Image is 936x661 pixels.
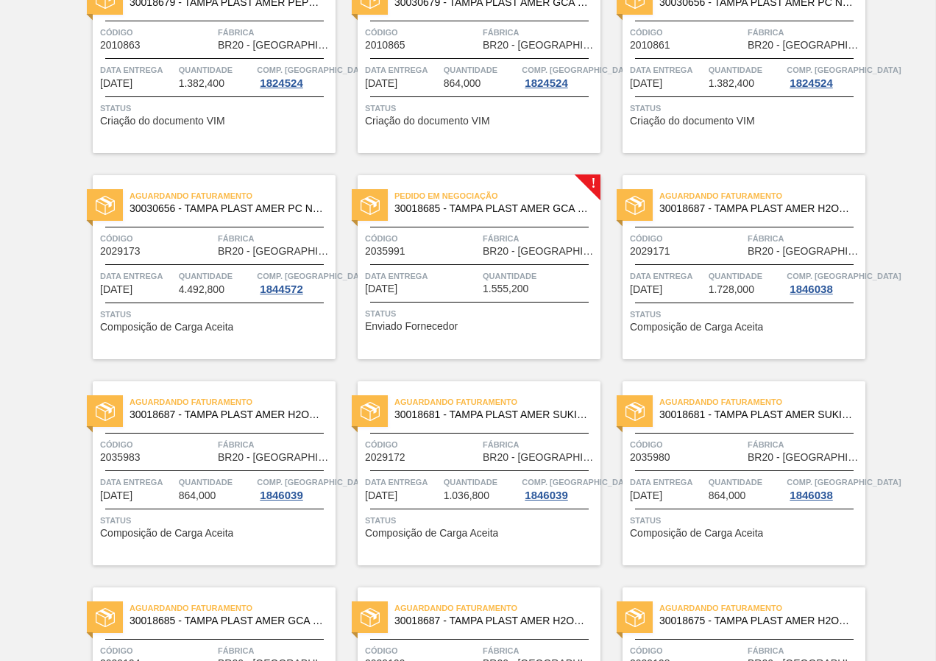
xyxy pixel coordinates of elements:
span: Data entrega [100,269,175,283]
span: Quantidade [709,269,784,283]
a: statusAguardando Faturamento30018687 - TAMPA PLAST AMER H2OH LIMAO S/LINERCódigo2035983FábricaBR2... [71,381,336,565]
span: Quantidade [709,63,784,77]
span: Status [630,513,862,528]
div: 1846039 [257,489,305,501]
span: Fábrica [218,231,332,246]
span: BR20 - Sapucaia [748,246,862,257]
span: 30030656 - TAMPA PLAST AMER PC NIV24 [130,203,324,214]
span: Quantidade [179,63,254,77]
span: Criação do documento VIM [100,116,225,127]
span: BR20 - Sapucaia [483,452,597,463]
span: 02/10/2025 [365,490,397,501]
span: Fábrica [218,643,332,658]
img: status [96,196,115,215]
span: Comp. Carga [257,63,371,77]
span: Fábrica [483,231,597,246]
span: Aguardando Faturamento [659,601,865,615]
div: 1844572 [257,283,305,295]
span: Código [630,231,744,246]
span: Status [630,101,862,116]
span: Fábrica [483,437,597,452]
a: Comp. [GEOGRAPHIC_DATA]1824524 [522,63,597,89]
span: Fábrica [748,231,862,246]
span: Aguardando Faturamento [394,395,600,409]
span: Comp. Carga [257,475,371,489]
span: 1.728,000 [709,284,754,295]
span: 30018687 - TAMPA PLAST AMER H2OH LIMAO S/LINER [394,615,589,626]
span: 864,000 [179,490,216,501]
span: 02/10/2025 [630,490,662,501]
span: 30018675 - TAMPA PLAST AMER H2OH LIMONETO S/LINER [659,615,854,626]
span: 30018685 - TAMPA PLAST AMER GCA S/LINER [394,203,589,214]
span: Código [100,25,214,40]
span: Aguardando Faturamento [659,188,865,203]
span: Comp. Carga [787,475,901,489]
span: Quantidade [709,475,784,489]
span: Fábrica [748,25,862,40]
a: Comp. [GEOGRAPHIC_DATA]1846038 [787,269,862,295]
span: Composição de Carga Aceita [100,322,233,333]
img: status [361,196,380,215]
span: 2035980 [630,452,670,463]
span: Composição de Carga Aceita [365,528,498,539]
span: BR20 - Sapucaia [748,452,862,463]
a: statusAguardando Faturamento30018687 - TAMPA PLAST AMER H2OH LIMAO S/LINERCódigo2029171FábricaBR2... [600,175,865,359]
span: Código [100,231,214,246]
span: Status [100,101,332,116]
a: Comp. [GEOGRAPHIC_DATA]1824524 [257,63,332,89]
a: statusAguardando Faturamento30030656 - TAMPA PLAST AMER PC NIV24Código2029173FábricaBR20 - [GEOGR... [71,175,336,359]
div: 1824524 [787,77,835,89]
span: Aguardando Faturamento [130,601,336,615]
span: 1.036,800 [444,490,489,501]
span: 864,000 [709,490,746,501]
span: Código [365,25,479,40]
span: Aguardando Faturamento [130,395,336,409]
span: BR20 - Sapucaia [483,40,597,51]
span: 4.492,800 [179,284,224,295]
span: Status [100,513,332,528]
span: 02/10/2025 [100,490,132,501]
span: BR20 - Sapucaia [218,40,332,51]
div: 1846038 [787,489,835,501]
span: Comp. Carga [787,63,901,77]
span: BR20 - Sapucaia [748,40,862,51]
span: Fábrica [218,437,332,452]
a: statusAguardando Faturamento30018681 - TAMPA PLAST AMER SUKITA S/LINERCódigo2029172FábricaBR20 - ... [336,381,600,565]
span: 2029172 [365,452,405,463]
span: Quantidade [179,475,254,489]
span: 27/09/2025 [100,78,132,89]
span: 30018681 - TAMPA PLAST AMER SUKITA S/LINER [659,409,854,420]
span: 27/09/2025 [630,78,662,89]
div: 1846039 [522,489,570,501]
span: 30018681 - TAMPA PLAST AMER SUKITA S/LINER [394,409,589,420]
a: Comp. [GEOGRAPHIC_DATA]1846038 [787,475,862,501]
span: Comp. Carga [257,269,371,283]
span: Data entrega [365,475,440,489]
span: Pedido em Negociação [394,188,600,203]
div: 1824524 [257,77,305,89]
span: Fábrica [483,643,597,658]
span: Quantidade [444,63,519,77]
div: 1846038 [787,283,835,295]
span: Data entrega [100,475,175,489]
img: status [96,608,115,627]
span: Composição de Carga Aceita [100,528,233,539]
span: BR20 - Sapucaia [218,452,332,463]
span: BR20 - Sapucaia [483,246,597,257]
span: 30018687 - TAMPA PLAST AMER H2OH LIMAO S/LINER [659,203,854,214]
span: 2010863 [100,40,141,51]
span: Aguardando Faturamento [130,188,336,203]
span: Status [100,307,332,322]
a: Comp. [GEOGRAPHIC_DATA]1824524 [787,63,862,89]
span: Quantidade [483,269,597,283]
img: status [625,196,645,215]
span: Status [365,101,597,116]
span: 30018687 - TAMPA PLAST AMER H2OH LIMAO S/LINER [130,409,324,420]
span: Fábrica [748,643,862,658]
img: status [625,402,645,421]
span: Data entrega [100,63,175,77]
span: Fábrica [748,437,862,452]
span: Composição de Carga Aceita [630,322,763,333]
span: Status [630,307,862,322]
a: Comp. [GEOGRAPHIC_DATA]1846039 [522,475,597,501]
